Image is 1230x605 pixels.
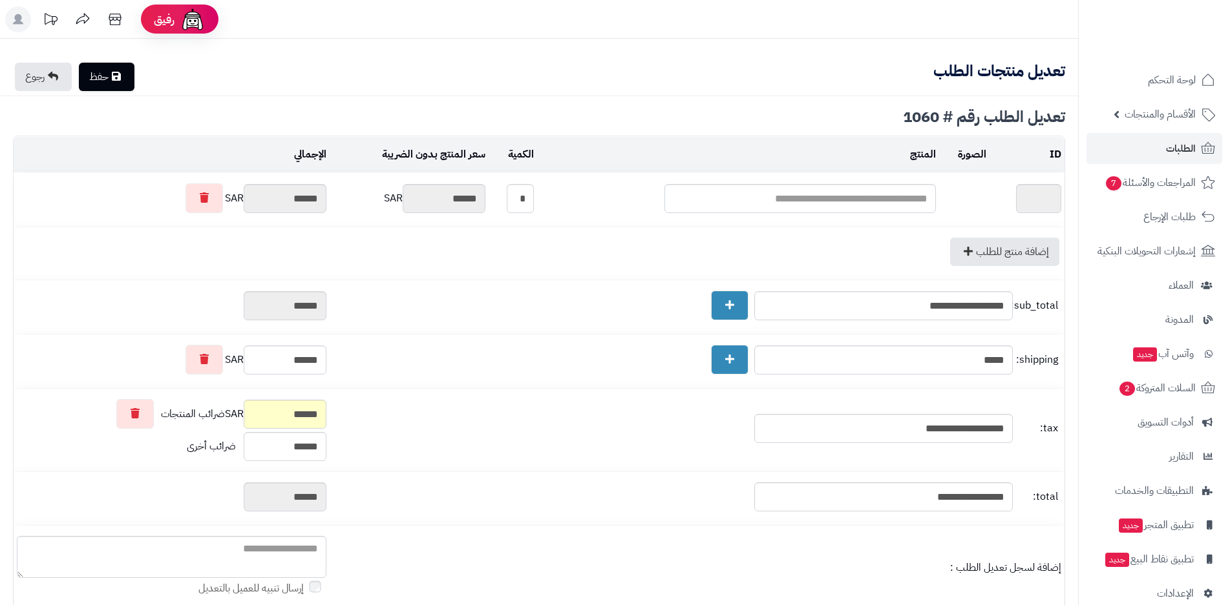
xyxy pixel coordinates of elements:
[489,137,537,172] td: الكمية
[34,6,67,36] a: تحديثات المنصة
[1087,338,1222,369] a: وآتس آبجديد
[933,59,1065,83] b: تعديل منتجات الطلب
[15,63,72,91] a: رجوع
[1143,208,1196,226] span: طلبات الإرجاع
[310,581,321,593] input: إرسال تنبيه للعميل بالتعديل
[1169,276,1194,294] span: العملاء
[1097,242,1196,260] span: إشعارات التحويلات البنكية
[1118,379,1196,397] span: السلات المتروكة
[990,137,1065,172] td: ID
[1087,441,1222,472] a: التقارير
[1016,421,1058,436] span: tax:
[79,63,134,91] a: حفظ
[198,581,326,596] label: إرسال تنبيه للعميل بالتعديل
[1138,413,1194,431] span: أدوات التسويق
[1133,347,1157,362] span: جديد
[1087,475,1222,506] a: التطبيقات والخدمات
[17,345,326,374] div: SAR
[1105,553,1129,567] span: جديد
[1087,407,1222,438] a: أدوات التسويق
[537,137,939,172] td: المنتج
[161,407,225,422] span: ضرائب المنتجات
[17,399,326,429] div: SAR
[1118,516,1194,534] span: تطبيق المتجر
[1165,311,1194,329] span: المدونة
[1087,201,1222,232] a: طلبات الإرجاع
[1087,304,1222,335] a: المدونة
[1087,373,1222,404] a: السلات المتروكة2
[1132,345,1194,363] span: وآتس آب
[17,183,326,213] div: SAR
[1087,236,1222,267] a: إشعارات التحويلات البنكية
[1016,353,1058,367] span: shipping:
[1119,518,1143,533] span: جديد
[180,6,206,32] img: ai-face.png
[187,438,236,454] span: ضرائب أخرى
[950,238,1059,266] a: إضافة منتج للطلب
[1166,139,1196,158] span: الطلبات
[333,560,1061,575] div: إضافة لسجل تعديل الطلب :
[1087,509,1222,540] a: تطبيق المتجرجديد
[1125,105,1196,123] span: الأقسام والمنتجات
[1169,447,1194,466] span: التقارير
[1106,176,1121,190] span: 7
[1105,174,1196,192] span: المراجعات والأسئلة
[330,137,489,172] td: سعر المنتج بدون الضريبة
[1148,71,1196,89] span: لوحة التحكم
[939,137,990,172] td: الصورة
[1115,482,1194,500] span: التطبيقات والخدمات
[1157,584,1194,602] span: الإعدادات
[13,109,1065,125] div: تعديل الطلب رقم # 1060
[154,12,175,27] span: رفيق
[1087,167,1222,198] a: المراجعات والأسئلة7
[1087,544,1222,575] a: تطبيق نقاط البيعجديد
[1087,270,1222,301] a: العملاء
[1087,65,1222,96] a: لوحة التحكم
[1104,550,1194,568] span: تطبيق نقاط البيع
[1119,382,1135,396] span: 2
[1016,489,1058,504] span: total:
[1016,298,1058,313] span: sub_total:
[1087,133,1222,164] a: الطلبات
[333,184,485,213] div: SAR
[14,137,330,172] td: الإجمالي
